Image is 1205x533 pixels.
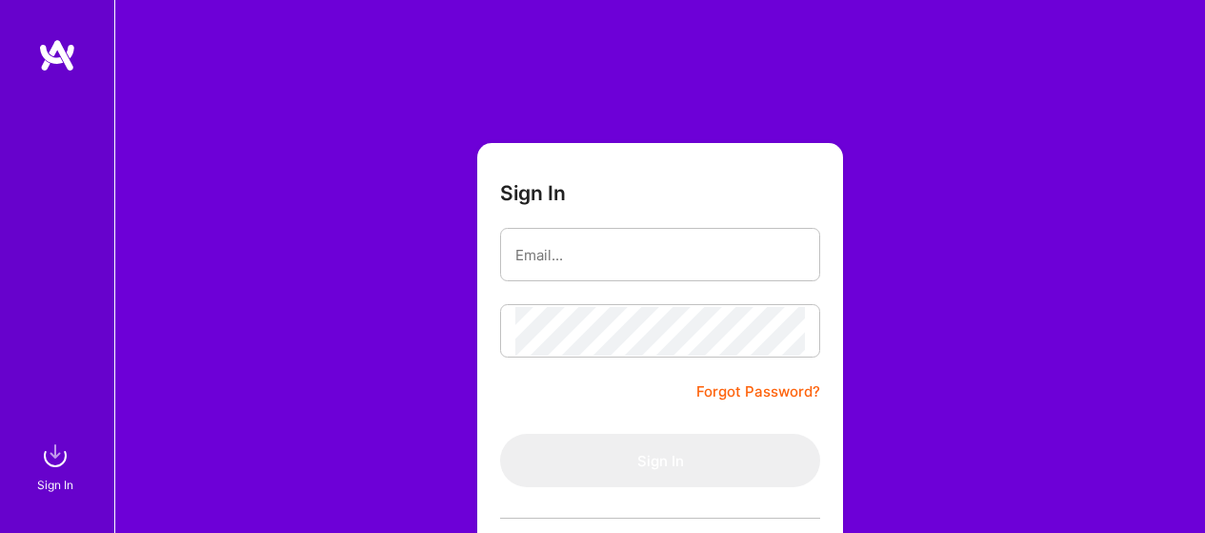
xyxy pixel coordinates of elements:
img: sign in [36,437,74,475]
a: sign inSign In [40,437,74,495]
a: Forgot Password? [696,380,820,403]
input: Email... [515,231,805,279]
h3: Sign In [500,181,566,205]
button: Sign In [500,434,820,487]
img: logo [38,38,76,72]
div: Sign In [37,475,73,495]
